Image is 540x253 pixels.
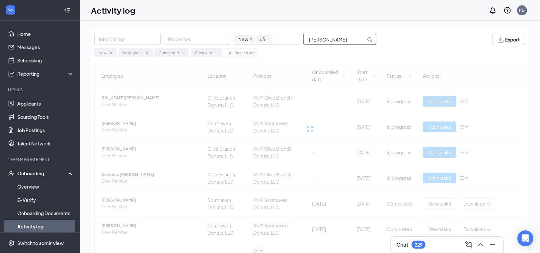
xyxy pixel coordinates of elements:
div: Team Management [8,157,73,162]
div: Hiring [8,87,73,93]
svg: UserCheck [8,170,15,177]
span: + 3 ... [256,35,272,43]
div: Reporting [17,70,74,77]
a: Onboarding Documents [17,207,74,220]
span: + 3 ... [259,36,270,43]
svg: Minimize [489,241,497,249]
a: Scheduling [17,54,74,67]
div: Reset filters [235,50,256,56]
svg: Collapse [64,7,71,14]
svg: ChevronUp [477,241,485,249]
div: Removed [195,50,212,56]
span: New [235,35,255,43]
div: New [99,50,107,56]
a: Talent Network [17,137,74,150]
span: New [238,36,248,43]
svg: Notifications [489,6,497,14]
svg: ComposeMessage [465,241,473,249]
a: Applicants [17,97,74,110]
button: ChevronUp [475,239,486,250]
span: close [250,38,253,41]
svg: WorkstreamLogo [7,7,14,13]
a: Activity log [17,220,74,233]
svg: Analysis [8,70,15,77]
button: Export [492,34,525,45]
svg: Settings [8,240,15,246]
div: Onboarding [17,170,68,177]
button: ComposeMessage [463,239,474,250]
a: Home [17,27,74,41]
span: Export [505,37,520,42]
a: Sourcing Tools [17,110,74,124]
a: Overview [17,180,74,193]
div: In progress [123,50,142,56]
h1: Activity log [91,5,135,16]
button: Minimize [487,239,498,250]
a: Messages [17,41,74,54]
div: Open Intercom Messenger [517,230,533,246]
a: Job Postings [17,124,74,137]
div: PD [519,7,525,13]
div: 229 [415,242,423,248]
div: Switch to admin view [17,240,64,246]
h3: Chat [396,241,408,248]
svg: QuestionInfo [503,6,511,14]
a: E-Verify [17,193,74,207]
svg: MagnifyingGlass [367,37,372,42]
div: Completed [159,50,179,56]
